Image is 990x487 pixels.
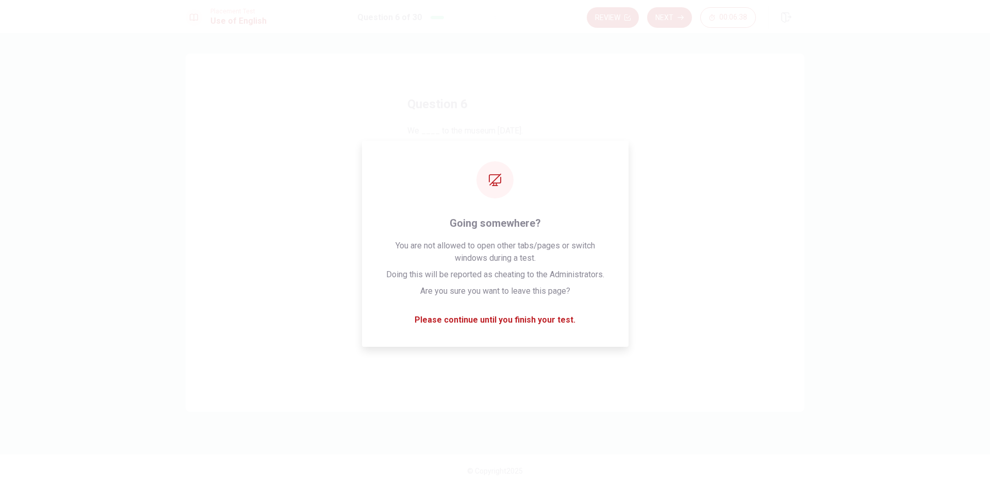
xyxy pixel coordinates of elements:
button: 00:06:38 [700,7,756,28]
button: Agoing [407,154,583,179]
button: Dwent [407,256,583,281]
div: C [412,226,428,243]
button: Bgo [407,188,583,213]
span: Placement Test [210,8,267,15]
div: B [412,192,428,209]
span: © Copyright 2025 [467,467,523,475]
span: go [433,194,442,207]
div: D [412,260,428,277]
h4: Question 6 [407,96,583,112]
h1: Use of English [210,15,267,27]
span: 00:06:38 [719,13,747,22]
button: Next [647,7,692,28]
span: going [433,160,453,173]
button: Cgoes [407,222,583,247]
span: went [433,262,450,275]
span: We ____ to the museum [DATE]. [407,125,583,137]
button: Review [587,7,639,28]
h1: Question 6 of 30 [357,11,422,24]
div: A [412,158,428,175]
span: goes [433,228,451,241]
